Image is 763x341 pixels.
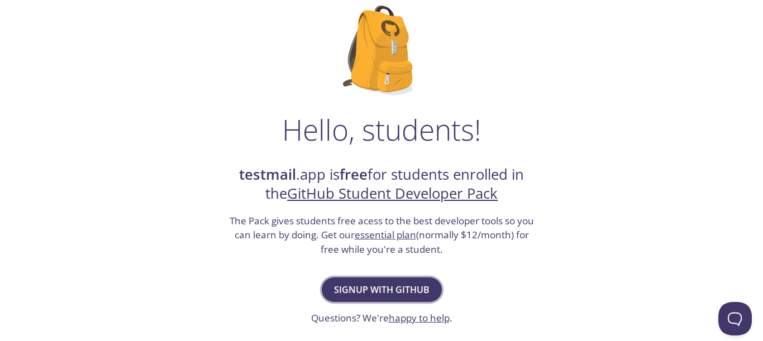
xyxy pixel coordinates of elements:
strong: testmail [239,165,296,184]
img: github-student-backpack.png [343,6,421,95]
h1: Hello, students! [282,113,481,146]
button: Signup with GitHub [322,277,442,302]
h2: .app is for students enrolled in the [228,165,535,204]
span: Signup with GitHub [334,282,430,297]
a: happy to help [389,311,450,324]
strong: free [340,165,368,184]
h3: Questions? We're . [311,311,452,325]
h3: The Pack gives students free acess to the best developer tools so you can learn by doing. Get our... [228,214,535,257]
a: GitHub Student Developer Pack [287,184,498,203]
iframe: Help Scout Beacon - Open [718,302,752,335]
a: essential plan [355,228,416,241]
